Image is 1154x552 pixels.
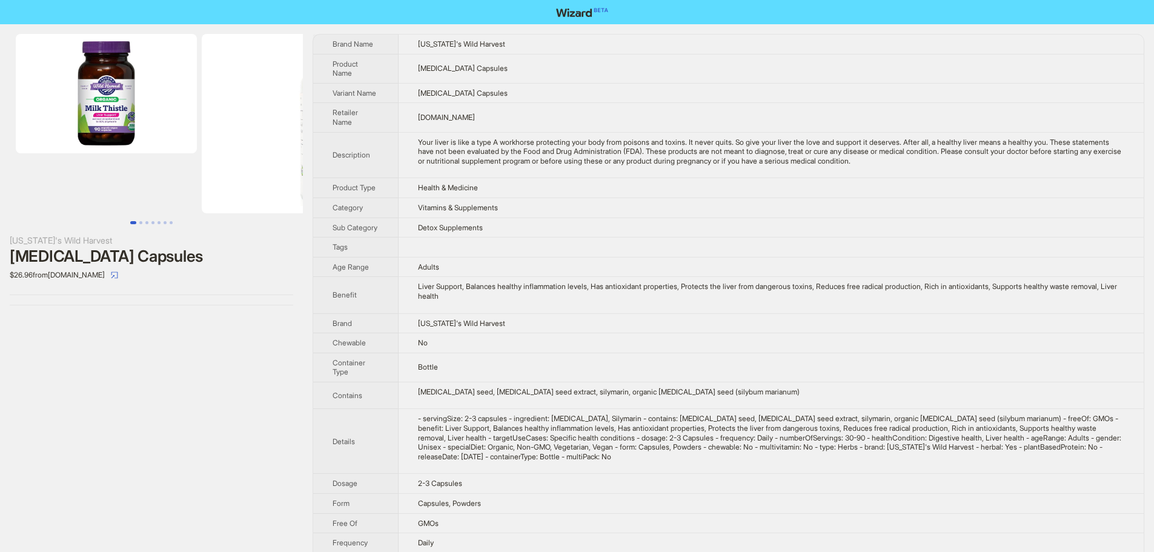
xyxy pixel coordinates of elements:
[418,203,498,212] span: Vitamins & Supplements
[418,479,462,488] span: 2-3 Capsules
[10,265,293,285] div: $26.96 from [DOMAIN_NAME]
[333,150,370,159] span: Description
[418,88,508,98] span: [MEDICAL_DATA] Capsules
[333,437,355,446] span: Details
[418,64,508,73] span: [MEDICAL_DATA] Capsules
[418,183,478,192] span: Health & Medicine
[418,362,438,371] span: Bottle
[418,282,1124,301] div: Liver Support, Balances healthy inflammation levels, Has antioxidant properties, Protects the liv...
[333,108,358,127] span: Retailer Name
[333,242,348,251] span: Tags
[418,262,439,271] span: Adults
[202,34,473,213] img: Milk Thistle Capsules Milk Thistle Capsules image 2
[418,138,1124,166] div: Your liver is like a type A workhorse protecting your body from poisons and toxins. It never quit...
[164,221,167,224] button: Go to slide 6
[418,39,505,48] span: [US_STATE]'s Wild Harvest
[333,59,358,78] span: Product Name
[333,319,352,328] span: Brand
[170,221,173,224] button: Go to slide 7
[333,519,357,528] span: Free Of
[333,88,376,98] span: Variant Name
[418,319,505,328] span: [US_STATE]'s Wild Harvest
[158,221,161,224] button: Go to slide 5
[333,338,366,347] span: Chewable
[333,538,368,547] span: Frequency
[333,290,357,299] span: Benefit
[139,221,142,224] button: Go to slide 2
[418,113,475,122] span: [DOMAIN_NAME]
[333,499,350,508] span: Form
[10,234,293,247] div: [US_STATE]'s Wild Harvest
[418,519,439,528] span: GMOs
[151,221,154,224] button: Go to slide 4
[333,203,363,212] span: Category
[130,221,136,224] button: Go to slide 1
[333,262,369,271] span: Age Range
[418,499,481,508] span: Capsules, Powders
[10,247,293,265] div: [MEDICAL_DATA] Capsules
[145,221,148,224] button: Go to slide 3
[333,479,357,488] span: Dosage
[418,223,483,232] span: Detox Supplements
[418,538,434,547] span: Daily
[418,387,1124,397] div: Milk Thistle seed, Milk Thistle seed extract, silymarin, organic milk thistle seed (silybum maria...
[333,391,362,400] span: Contains
[111,271,118,279] span: select
[333,223,377,232] span: Sub Category
[16,34,197,153] img: Milk Thistle Capsules Milk Thistle Capsules image 1
[418,414,1124,461] div: - servingSize: 2-3 capsules - ingredient: Milk Thistle, Silymarin - contains: Milk Thistle seed, ...
[418,338,428,347] span: No
[333,183,376,192] span: Product Type
[333,358,365,377] span: Container Type
[333,39,373,48] span: Brand Name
